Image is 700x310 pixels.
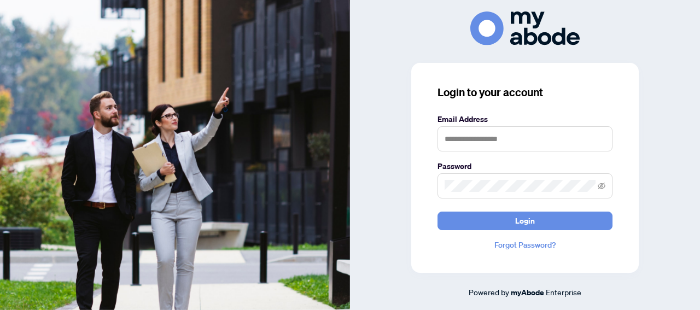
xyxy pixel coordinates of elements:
[470,11,580,45] img: ma-logo
[437,212,612,230] button: Login
[598,182,605,190] span: eye-invisible
[437,160,612,172] label: Password
[511,286,544,299] a: myAbode
[469,287,509,297] span: Powered by
[546,287,581,297] span: Enterprise
[437,85,612,100] h3: Login to your account
[437,113,612,125] label: Email Address
[437,239,612,251] a: Forgot Password?
[515,212,535,230] span: Login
